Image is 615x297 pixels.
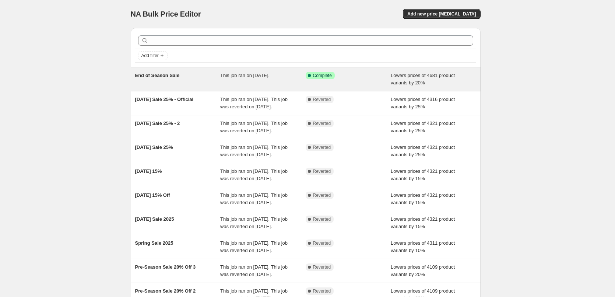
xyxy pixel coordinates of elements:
[135,97,194,102] span: [DATE] Sale 25% - Official
[141,53,159,59] span: Add filter
[135,168,162,174] span: [DATE] 15%
[135,73,180,78] span: End of Season Sale
[135,192,170,198] span: [DATE] 15% Off
[313,216,331,222] span: Reverted
[313,288,331,294] span: Reverted
[220,97,288,109] span: This job ran on [DATE]. This job was reverted on [DATE].
[313,240,331,246] span: Reverted
[391,97,455,109] span: Lowers prices of 4316 product variants by 25%
[135,288,196,294] span: Pre-Season Sale 20% Off 2
[220,264,288,277] span: This job ran on [DATE]. This job was reverted on [DATE].
[391,240,455,253] span: Lowers prices of 4311 product variants by 10%
[220,120,288,133] span: This job ran on [DATE]. This job was reverted on [DATE].
[391,216,455,229] span: Lowers prices of 4321 product variants by 15%
[313,168,331,174] span: Reverted
[131,10,201,18] span: NA Bulk Price Editor
[313,264,331,270] span: Reverted
[138,51,168,60] button: Add filter
[391,73,455,85] span: Lowers prices of 4681 product variants by 20%
[391,120,455,133] span: Lowers prices of 4321 product variants by 25%
[403,9,480,19] button: Add new price [MEDICAL_DATA]
[313,144,331,150] span: Reverted
[391,168,455,181] span: Lowers prices of 4321 product variants by 15%
[391,264,455,277] span: Lowers prices of 4109 product variants by 20%
[220,168,288,181] span: This job ran on [DATE]. This job was reverted on [DATE].
[407,11,476,17] span: Add new price [MEDICAL_DATA]
[391,144,455,157] span: Lowers prices of 4321 product variants by 25%
[220,216,288,229] span: This job ran on [DATE]. This job was reverted on [DATE].
[313,120,331,126] span: Reverted
[220,144,288,157] span: This job ran on [DATE]. This job was reverted on [DATE].
[135,240,173,246] span: Spring Sale 2025
[391,192,455,205] span: Lowers prices of 4321 product variants by 15%
[220,240,288,253] span: This job ran on [DATE]. This job was reverted on [DATE].
[313,97,331,102] span: Reverted
[220,192,288,205] span: This job ran on [DATE]. This job was reverted on [DATE].
[135,216,174,222] span: [DATE] Sale 2025
[313,73,332,78] span: Complete
[135,120,180,126] span: [DATE] Sale 25% - 2
[313,192,331,198] span: Reverted
[220,73,270,78] span: This job ran on [DATE].
[135,144,173,150] span: [DATE] Sale 25%
[135,264,196,270] span: Pre-Season Sale 20% Off 3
